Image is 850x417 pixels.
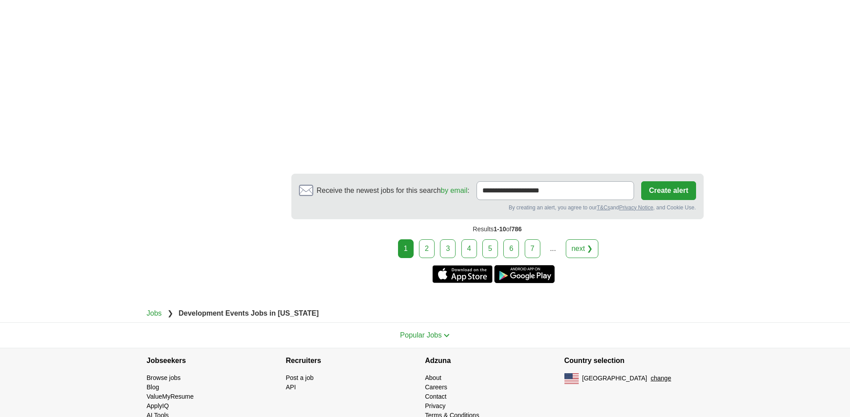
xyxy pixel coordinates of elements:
a: Post a job [286,374,314,381]
a: Get the Android app [494,265,555,283]
a: Browse jobs [147,374,181,381]
a: 5 [482,239,498,258]
a: Privacy Notice [619,204,653,211]
div: 1 [398,239,414,258]
span: Receive the newest jobs for this search : [317,185,469,196]
a: by email [441,187,468,194]
img: US flag [564,373,579,384]
a: Jobs [147,309,162,317]
a: Get the iPhone app [432,265,493,283]
a: ApplyIQ [147,402,169,409]
a: Privacy [425,402,446,409]
button: Create alert [641,181,696,200]
span: ❯ [167,309,173,317]
a: About [425,374,442,381]
a: Blog [147,384,159,391]
img: toggle icon [444,334,450,338]
span: [GEOGRAPHIC_DATA] [582,374,647,383]
span: 786 [511,225,522,233]
div: By creating an alert, you agree to our and , and Cookie Use. [299,204,696,212]
strong: Development Events Jobs in [US_STATE] [178,309,319,317]
span: 1-10 [493,225,506,233]
a: 4 [461,239,477,258]
a: 7 [525,239,540,258]
h4: Country selection [564,348,704,373]
span: Popular Jobs [400,331,442,339]
a: ValueMyResume [147,393,194,400]
a: 2 [419,239,435,258]
button: change [651,374,671,383]
a: 3 [440,239,456,258]
a: next ❯ [566,239,599,258]
a: Careers [425,384,448,391]
a: API [286,384,296,391]
div: ... [544,240,562,258]
a: Contact [425,393,447,400]
div: Results of [291,219,704,239]
a: 6 [503,239,519,258]
a: T&Cs [597,204,610,211]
